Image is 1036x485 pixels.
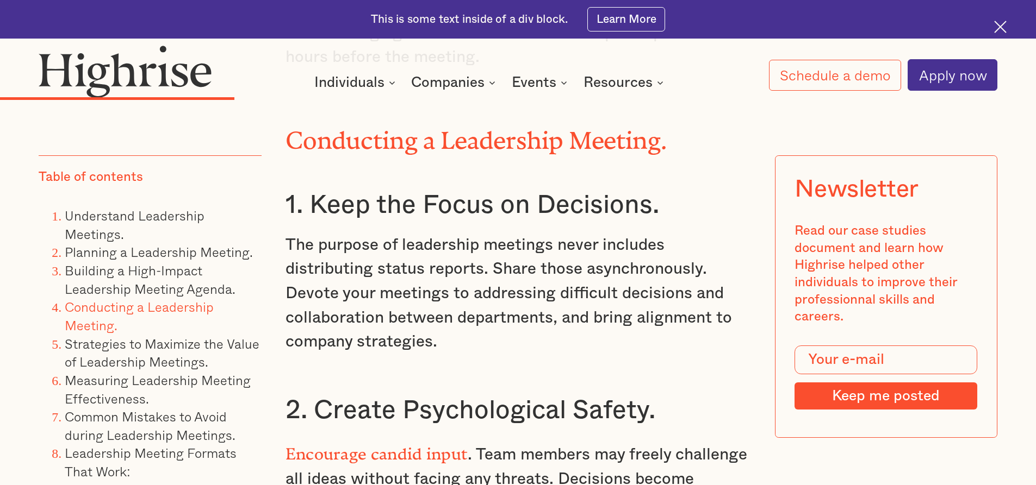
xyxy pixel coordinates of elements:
[286,394,751,427] h3: 2. Create Psychological Safety.
[314,76,384,89] div: Individuals
[795,223,977,326] div: Read our case studies document and learn how Highrise helped other individuals to improve their p...
[994,21,1007,33] img: Cross icon
[65,333,259,372] a: Strategies to Maximize the Value of Leadership Meetings.
[512,76,556,89] div: Events
[411,76,499,89] div: Companies
[512,76,570,89] div: Events
[65,443,237,481] a: Leadership Meeting Formats That Work:
[65,297,214,335] a: Conducting a Leadership Meeting.
[65,260,235,299] a: Building a High-Impact Leadership Meeting Agenda.
[65,406,235,445] a: Common Mistakes to Avoid during Leadership Meetings.
[314,76,399,89] div: Individuals
[286,233,751,354] p: The purpose of leadership meetings never includes distributing status reports. Share those asynch...
[411,76,485,89] div: Companies
[39,169,143,186] div: Table of contents
[65,242,253,262] a: Planning a Leadership Meeting.
[795,175,919,203] div: Newsletter
[769,60,902,91] a: Schedule a demo
[65,205,204,244] a: Understand Leadership Meetings.
[908,59,997,91] a: Apply now
[584,76,653,89] div: Resources
[587,7,665,32] a: Learn More
[795,345,977,410] form: Modal Form
[39,45,212,97] img: Highrise logo
[286,445,468,455] strong: Encourage candid input
[371,12,568,27] div: This is some text inside of a div block.
[584,76,667,89] div: Resources
[795,345,977,375] input: Your e-mail
[286,189,751,222] h3: 1. Keep the Focus on Decisions.
[795,382,977,410] input: Keep me posted
[286,121,751,149] h2: Conducting a Leadership Meeting.
[65,370,251,408] a: Measuring Leadership Meeting Effectiveness.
